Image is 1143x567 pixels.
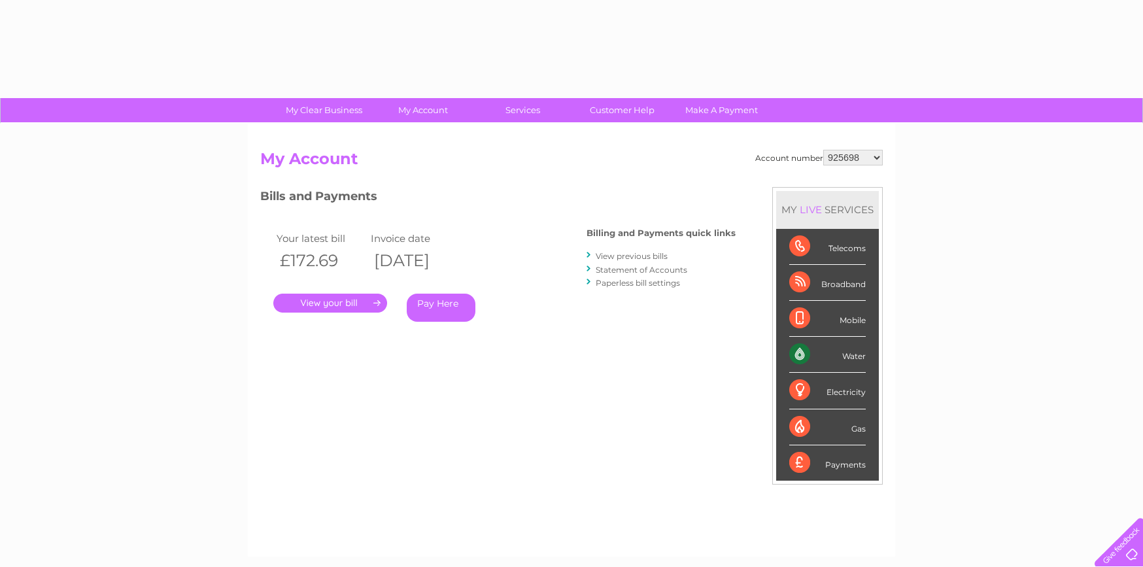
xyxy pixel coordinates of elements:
td: Your latest bill [273,230,367,247]
a: View previous bills [596,251,668,261]
a: Statement of Accounts [596,265,687,275]
div: Payments [789,445,866,481]
div: Account number [755,150,883,165]
div: Water [789,337,866,373]
a: Customer Help [568,98,676,122]
a: Services [469,98,577,122]
a: Paperless bill settings [596,278,680,288]
div: Broadband [789,265,866,301]
div: Electricity [789,373,866,409]
a: . [273,294,387,313]
a: Make A Payment [668,98,776,122]
div: Telecoms [789,229,866,265]
h3: Bills and Payments [260,187,736,210]
h2: My Account [260,150,883,175]
a: Pay Here [407,294,475,322]
h4: Billing and Payments quick links [587,228,736,238]
th: [DATE] [367,247,462,274]
div: LIVE [797,203,825,216]
td: Invoice date [367,230,462,247]
a: My Account [369,98,477,122]
div: Mobile [789,301,866,337]
a: My Clear Business [270,98,378,122]
div: MY SERVICES [776,191,879,228]
div: Gas [789,409,866,445]
th: £172.69 [273,247,367,274]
